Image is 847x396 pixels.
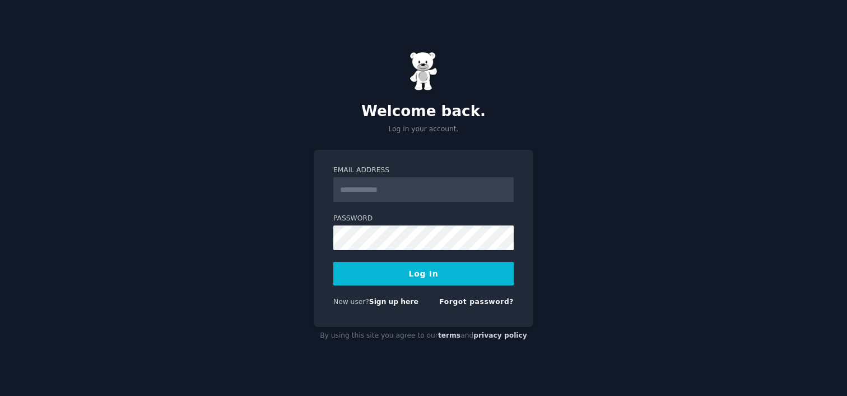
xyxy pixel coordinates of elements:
[409,52,438,91] img: Gummy Bear
[314,103,533,121] h2: Welcome back.
[333,298,369,306] span: New user?
[438,331,460,339] a: terms
[333,214,514,224] label: Password
[473,331,527,339] a: privacy policy
[439,298,514,306] a: Forgot password?
[314,125,533,135] p: Log in your account.
[333,165,514,176] label: Email Address
[333,262,514,286] button: Log In
[369,298,418,306] a: Sign up here
[314,327,533,345] div: By using this site you agree to our and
